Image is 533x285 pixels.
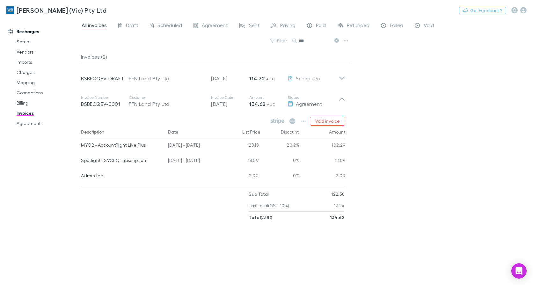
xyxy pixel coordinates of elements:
p: [DATE] [211,100,249,108]
span: Scheduled [296,75,320,81]
div: FFN Land Pty Ltd [129,100,205,108]
div: 128.18 [223,138,261,154]
button: Got Feedback? [459,7,506,14]
div: 18.09 [223,154,261,169]
div: Spotlight - SVCFO subscription [81,154,163,167]
span: All invoices [82,22,107,30]
div: [DATE] - [DATE] [165,138,223,154]
p: [DATE] [211,75,249,82]
span: Failed [390,22,403,30]
div: MYOB - AccountRight Live Plus [81,138,163,152]
a: Charges [10,67,84,77]
div: [DATE] - [DATE] [165,154,223,169]
a: Connections [10,88,84,98]
strong: 114.72 [249,75,265,82]
p: Customer [129,95,205,100]
p: Status [288,95,339,100]
div: 102.29 [299,138,346,154]
span: AUD [266,77,275,81]
div: 20.2% [261,138,299,154]
button: Void invoice [310,117,345,126]
p: Invoice Date [211,95,249,100]
p: Tax Total (GST 10%) [249,200,289,211]
p: 12.24 [334,200,345,211]
div: 2.00 [223,169,261,184]
a: Mapping [10,77,84,88]
span: Agreement [296,101,322,107]
div: 0% [261,169,299,184]
strong: Total [249,215,261,220]
span: Sent [249,22,260,30]
div: Invoice NumberBSBECQBV-0001CustomerFFN Land Pty LtdInvoice Date[DATE]Amount134.62 AUDStatusAgreement [76,89,350,114]
span: Agreement [202,22,228,30]
a: [PERSON_NAME] (Vic) Pty Ltd [3,3,110,18]
button: Filter [267,37,291,45]
div: 0% [261,154,299,169]
h3: [PERSON_NAME] (Vic) Pty Ltd [17,6,106,14]
div: Admin fee [81,169,163,182]
strong: 134.62 [249,101,265,107]
p: ( AUD ) [249,212,272,223]
a: Billing [10,98,84,108]
span: Refunded [347,22,369,30]
a: Vendors [10,47,84,57]
a: Imports [10,57,84,67]
img: William Buck (Vic) Pty Ltd's Logo [6,6,14,14]
span: Scheduled [157,22,182,30]
p: Amount [249,95,288,100]
p: 122.38 [331,188,344,200]
div: BSBECQBV-DRAFTFFN Land Pty Ltd[DATE]114.72 AUDScheduled [76,63,350,89]
p: Invoice Number [81,95,129,100]
p: BSBECQBV-DRAFT [81,75,129,82]
span: Paying [280,22,296,30]
span: Paid [316,22,326,30]
p: BSBECQBV-0001 [81,100,129,108]
a: Invoices [10,108,84,118]
strong: 134.62 [330,215,344,220]
a: Recharges [1,26,84,37]
div: FFN Land Pty Ltd [129,75,205,82]
a: Agreements [10,118,84,128]
div: 18.09 [299,154,346,169]
p: Sub Total [249,188,269,200]
div: 2.00 [299,169,346,184]
span: Draft [126,22,138,30]
span: Void [424,22,434,30]
span: AUD [267,102,275,107]
a: Setup [10,37,84,47]
div: Open Intercom Messenger [511,263,527,279]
